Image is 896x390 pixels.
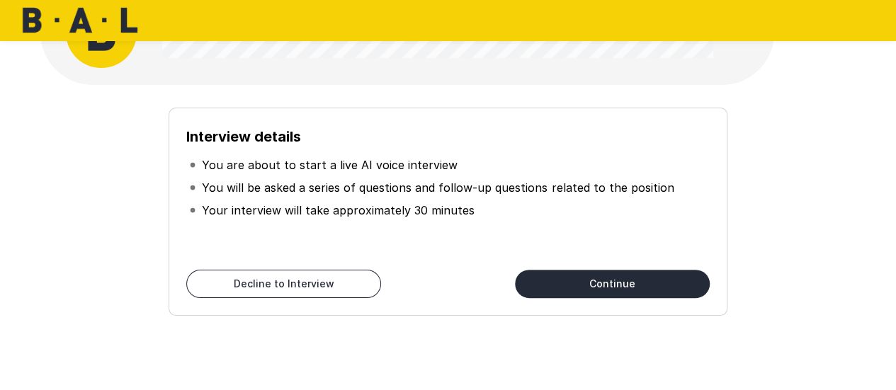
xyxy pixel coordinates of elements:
p: Your interview will take approximately 30 minutes [202,202,475,219]
button: Continue [515,270,710,298]
p: You will be asked a series of questions and follow-up questions related to the position [202,179,674,196]
p: You are about to start a live AI voice interview [202,156,458,173]
b: Interview details [186,128,301,145]
button: Decline to Interview [186,270,381,298]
